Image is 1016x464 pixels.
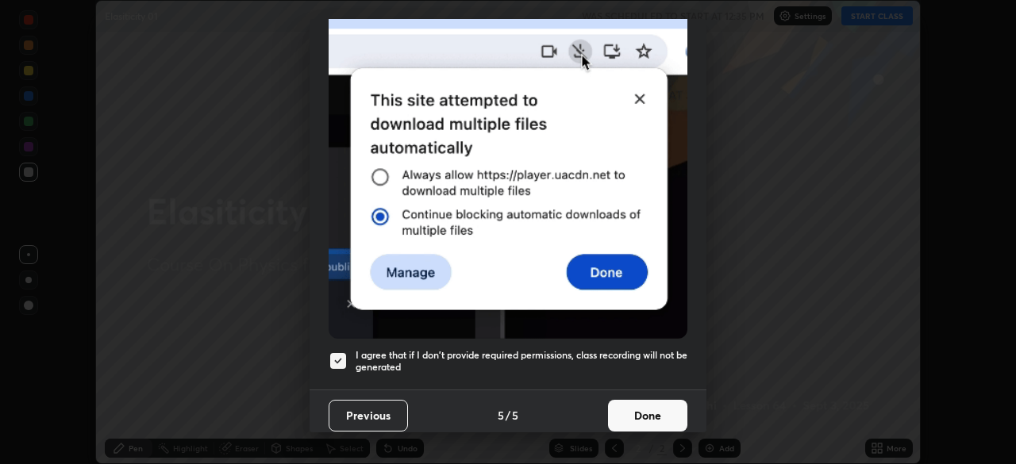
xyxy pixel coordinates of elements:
[608,400,687,431] button: Done
[356,349,687,374] h5: I agree that if I don't provide required permissions, class recording will not be generated
[329,400,408,431] button: Previous
[512,407,518,424] h4: 5
[498,407,504,424] h4: 5
[506,407,510,424] h4: /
